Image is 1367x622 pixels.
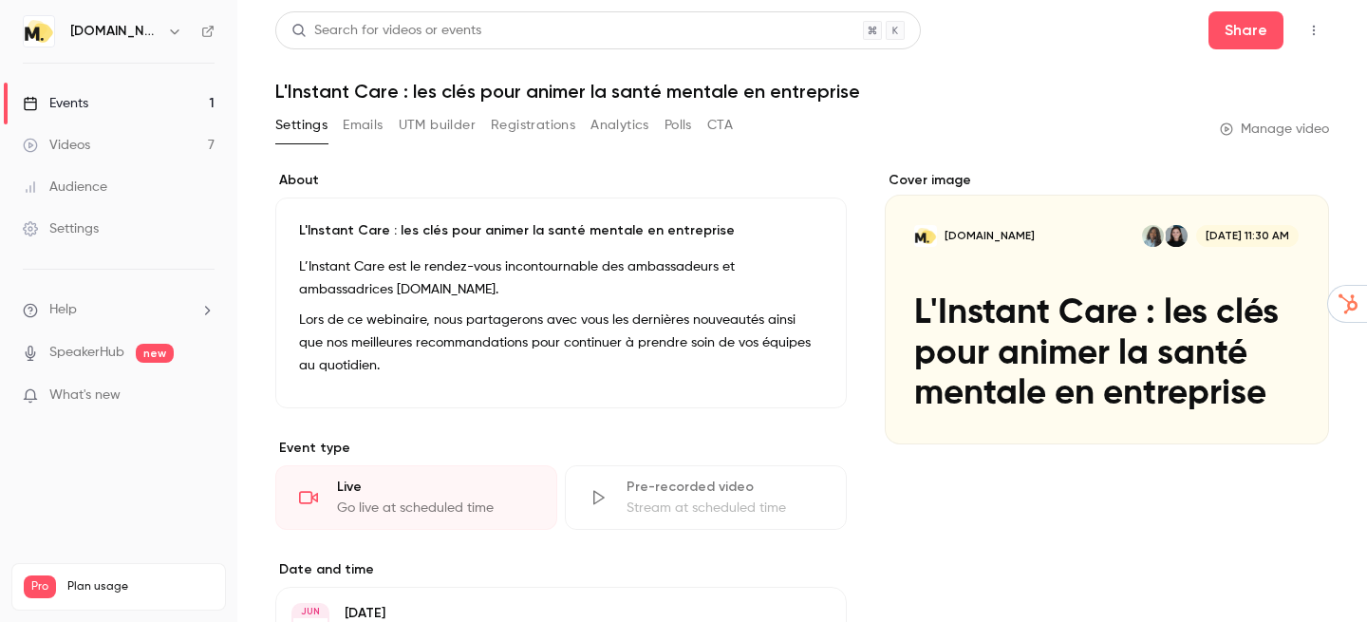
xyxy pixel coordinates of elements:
[399,110,476,141] button: UTM builder
[136,344,174,363] span: new
[23,178,107,197] div: Audience
[343,110,383,141] button: Emails
[23,94,88,113] div: Events
[293,605,328,618] div: JUN
[627,499,823,518] div: Stream at scheduled time
[299,221,823,240] p: L'Instant Care : les clés pour animer la santé mentale en entreprise
[275,439,847,458] p: Event type
[275,80,1329,103] h1: L'Instant Care : les clés pour animer la santé mentale en entreprise
[337,499,534,518] div: Go live at scheduled time
[291,21,481,41] div: Search for videos or events
[590,110,649,141] button: Analytics
[885,171,1329,190] label: Cover image
[299,255,823,301] p: L’Instant Care est le rendez-vous incontournable des ambassadeurs et ambassadrices [DOMAIN_NAME].
[337,478,534,497] div: Live
[707,110,733,141] button: CTA
[885,171,1329,444] section: Cover image
[23,136,90,155] div: Videos
[67,579,214,594] span: Plan usage
[24,575,56,598] span: Pro
[665,110,692,141] button: Polls
[23,300,215,320] li: help-dropdown-opener
[1208,11,1283,49] button: Share
[275,560,847,579] label: Date and time
[23,219,99,238] div: Settings
[275,110,328,141] button: Settings
[49,386,121,405] span: What's new
[491,110,575,141] button: Registrations
[49,300,77,320] span: Help
[1220,120,1329,139] a: Manage video
[24,16,54,47] img: moka.care
[275,171,847,190] label: About
[275,465,557,530] div: LiveGo live at scheduled time
[49,343,124,363] a: SpeakerHub
[299,309,823,377] p: Lors de ce webinaire, nous partagerons avec vous les dernières nouveautés ainsi que nos meilleure...
[192,387,215,405] iframe: Noticeable Trigger
[627,478,823,497] div: Pre-recorded video
[565,465,847,530] div: Pre-recorded videoStream at scheduled time
[70,22,159,41] h6: [DOMAIN_NAME]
